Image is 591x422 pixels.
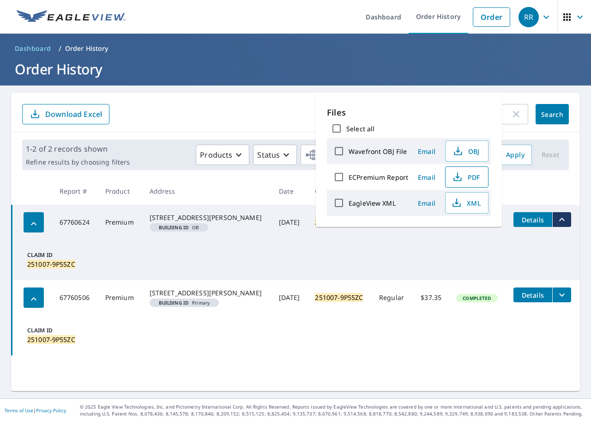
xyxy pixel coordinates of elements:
p: © 2025 Eagle View Technologies, Inc. and Pictometry International Corp. All Rights Reserved. Repo... [80,404,586,417]
label: Select all [346,124,374,133]
li: / [59,43,61,54]
label: EagleView XML [349,199,396,208]
button: Products [196,145,249,165]
span: Primary [153,300,216,305]
a: Order [473,7,510,27]
span: Email [416,199,438,208]
span: Details [519,291,547,300]
p: | [5,408,66,413]
span: Email [416,147,438,156]
button: Email [412,144,441,159]
a: Privacy Policy [36,407,66,414]
button: filesDropdownBtn-67760506 [552,287,571,302]
button: Download Excel [22,104,109,124]
mark: 251007-9P55ZC [315,293,363,302]
td: $37.35 [413,280,449,315]
img: EV Logo [17,10,126,24]
th: Address [142,177,272,205]
span: XML [451,197,481,208]
span: Email [416,173,438,182]
div: [STREET_ADDRESS][PERSON_NAME] [150,288,265,298]
th: Product [98,177,142,205]
p: Status [257,149,280,160]
button: detailsBtn-67760624 [513,212,552,227]
button: Email [412,196,441,210]
div: [STREET_ADDRESS][PERSON_NAME] [150,213,265,222]
a: Dashboard [11,41,55,56]
span: Dashboard [15,44,51,53]
p: Products [200,149,232,160]
mark: 251007-9P55ZC [315,218,363,226]
span: OB [153,225,205,230]
td: Regular [372,280,413,315]
td: Premium [98,280,142,315]
p: Files [327,106,491,119]
span: Search [543,110,561,119]
span: Orgs [305,149,336,161]
button: Orgs [301,145,353,165]
td: [DATE] [271,205,308,240]
td: [DATE] [271,280,308,315]
mark: 251007-9P55ZC [27,260,75,269]
span: OBJ [451,146,481,157]
button: Apply [499,145,532,165]
p: Claim ID [27,251,79,259]
p: Refine results by choosing filters [26,158,130,166]
th: Report # [52,177,98,205]
p: Download Excel [45,109,102,119]
td: 67760624 [52,205,98,240]
p: Order History [65,44,109,53]
span: Details [519,215,547,224]
button: XML [445,192,488,214]
button: Status [253,145,297,165]
span: Apply [506,149,525,161]
label: Wavefront OBJ File [349,147,407,156]
a: Terms of Use [5,407,33,414]
th: Date [271,177,308,205]
td: 67760506 [52,280,98,315]
p: Claim ID [27,326,79,335]
em: Building ID [159,300,189,305]
em: Building ID [159,225,189,230]
button: Email [412,170,441,184]
nav: breadcrumb [11,41,580,56]
h1: Order History [11,60,580,79]
button: PDF [445,166,488,188]
p: 1-2 of 2 records shown [26,143,130,154]
label: ECPremium Report [349,173,408,182]
mark: 251007-9P55ZC [27,335,75,344]
td: Premium [98,205,142,240]
div: RR [519,7,539,27]
span: Completed [457,295,496,301]
button: OBJ [445,141,488,162]
button: detailsBtn-67760506 [513,287,552,302]
th: Claim ID [308,177,372,205]
span: PDF [451,171,481,183]
button: filesDropdownBtn-67760624 [552,212,571,227]
button: Search [536,104,569,124]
